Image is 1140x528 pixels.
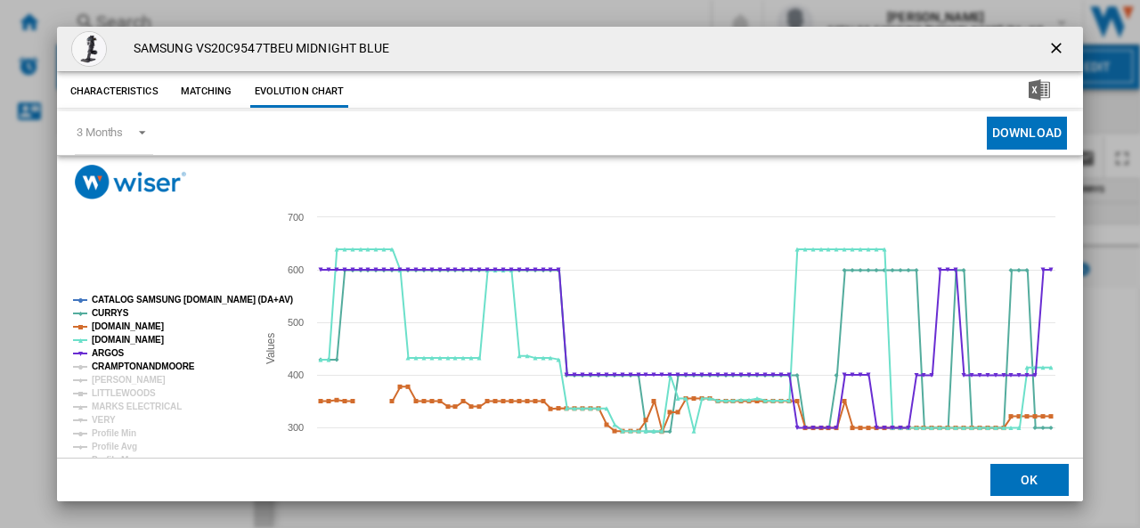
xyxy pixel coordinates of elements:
button: Characteristics [66,76,163,108]
tspan: Profile Avg [92,442,137,451]
h4: SAMSUNG VS20C9547TBEU MIDNIGHT BLUE [125,40,390,58]
tspan: LITTLEWOODS [92,388,156,398]
tspan: 700 [288,212,304,223]
tspan: Profile Min [92,428,136,438]
md-dialog: Product popup [57,27,1083,502]
tspan: 300 [288,422,304,433]
tspan: 500 [288,317,304,328]
tspan: 600 [288,264,304,275]
button: getI18NText('BUTTONS.CLOSE_DIALOG') [1040,31,1076,67]
button: OK [990,464,1069,496]
tspan: [DOMAIN_NAME] [92,335,164,345]
img: 110909754 [71,31,107,67]
button: Evolution chart [250,76,349,108]
tspan: CRAMPTONANDMOORE [92,361,195,371]
tspan: MARKS ELECTRICAL [92,402,182,411]
ng-md-icon: getI18NText('BUTTONS.CLOSE_DIALOG') [1047,39,1069,61]
tspan: VERY [92,415,116,425]
tspan: Profile Max [92,455,139,465]
tspan: [DOMAIN_NAME] [92,321,164,331]
div: 3 Months [77,126,123,139]
img: excel-24x24.png [1029,79,1050,101]
button: Download in Excel [1000,76,1079,108]
tspan: CATALOG SAMSUNG [DOMAIN_NAME] (DA+AV) [92,295,293,305]
button: Download [987,117,1067,150]
img: logo_wiser_300x94.png [75,165,186,199]
tspan: CURRYS [92,308,129,318]
tspan: 400 [288,370,304,380]
tspan: ARGOS [92,348,125,358]
tspan: Values [265,333,277,364]
tspan: [PERSON_NAME] [92,375,166,385]
button: Matching [167,76,246,108]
